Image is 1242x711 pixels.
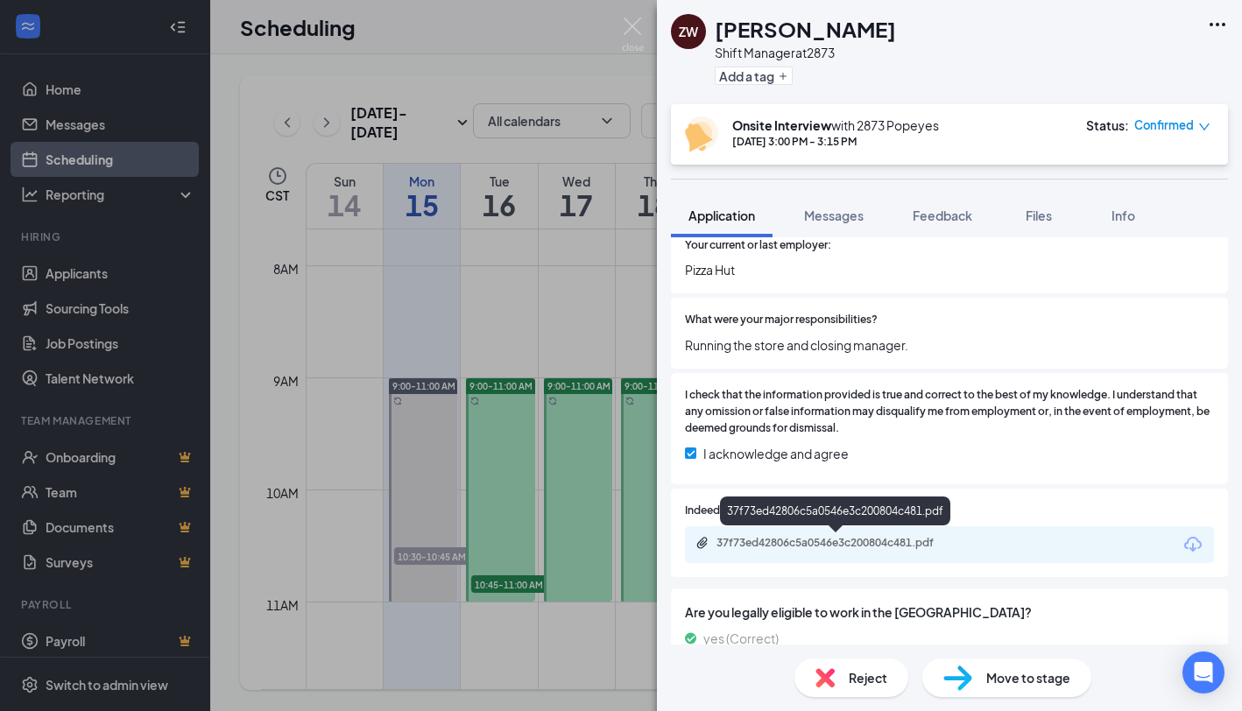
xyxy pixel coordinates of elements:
[695,536,709,550] svg: Paperclip
[804,208,864,223] span: Messages
[716,536,962,550] div: 37f73ed42806c5a0546e3c200804c481.pdf
[715,44,896,61] div: Shift Manager at 2873
[732,117,831,133] b: Onsite Interview
[688,208,755,223] span: Application
[720,496,950,525] div: 37f73ed42806c5a0546e3c200804c481.pdf
[986,668,1070,687] span: Move to stage
[685,260,1214,279] span: Pizza Hut
[715,67,793,85] button: PlusAdd a tag
[1026,208,1052,223] span: Files
[1086,116,1129,134] div: Status :
[1182,534,1203,555] svg: Download
[1182,651,1224,693] div: Open Intercom Messenger
[685,237,831,254] span: Your current or last employer:
[695,536,979,553] a: Paperclip37f73ed42806c5a0546e3c200804c481.pdf
[685,312,878,328] span: What were your major responsibilities?
[778,71,788,81] svg: Plus
[1198,121,1210,133] span: down
[703,629,779,648] span: yes (Correct)
[849,668,887,687] span: Reject
[732,134,939,149] div: [DATE] 3:00 PM - 3:15 PM
[685,387,1214,437] span: I check that the information provided is true and correct to the best of my knowledge. I understa...
[732,116,939,134] div: with 2873 Popeyes
[715,14,896,44] h1: [PERSON_NAME]
[685,335,1214,355] span: Running the store and closing manager.
[685,503,762,519] span: Indeed Resume
[1134,116,1194,134] span: Confirmed
[703,444,849,463] span: I acknowledge and agree
[1207,14,1228,35] svg: Ellipses
[679,23,698,40] div: ZW
[913,208,972,223] span: Feedback
[685,602,1214,622] span: Are you legally eligible to work in the [GEOGRAPHIC_DATA]?
[1111,208,1135,223] span: Info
